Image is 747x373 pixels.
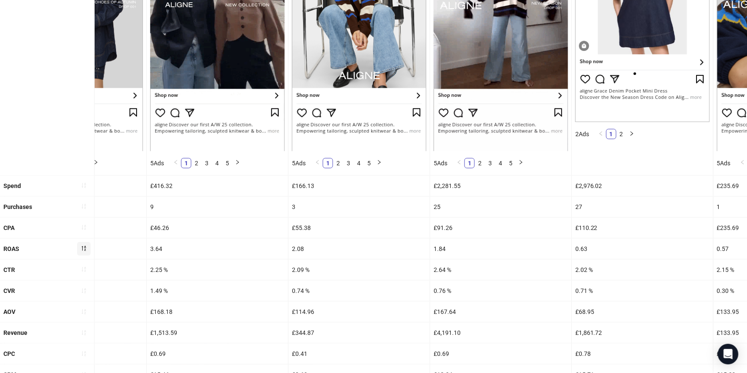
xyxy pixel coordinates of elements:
a: 4 [212,158,222,168]
a: 5 [223,158,232,168]
span: 5 Ads [717,160,731,167]
span: sort-ascending [81,203,87,209]
div: 2.09 % [289,260,430,280]
a: 1 [607,129,616,139]
button: left [312,158,323,168]
button: left [596,129,606,139]
span: sort-ascending [81,182,87,188]
a: 2 [192,158,201,168]
b: CVR [3,287,15,294]
li: Previous Page [454,158,464,168]
span: sort-descending [81,245,87,251]
li: 1 [606,129,616,139]
button: left [171,158,181,168]
div: 9 [147,197,288,217]
li: 3 [202,158,212,168]
a: 3 [344,158,353,168]
a: 1 [182,158,191,168]
b: ROAS [3,245,19,252]
li: Previous Page [171,158,181,168]
li: 2 [616,129,627,139]
li: 4 [354,158,364,168]
div: £344.87 [289,322,430,343]
li: Next Page [516,158,526,168]
span: 5 Ads [150,160,164,167]
div: £168.18 [147,301,288,322]
span: right [377,160,382,165]
span: left [740,160,745,165]
div: £166.13 [289,176,430,196]
a: 4 [496,158,505,168]
li: Previous Page [312,158,323,168]
div: £114.96 [289,301,430,322]
div: £1,861.72 [572,322,713,343]
div: £1,513.59 [147,322,288,343]
li: Next Page [627,129,637,139]
span: sort-ascending [81,266,87,272]
a: 5 [364,158,374,168]
b: AOV [3,308,15,315]
span: left [173,160,179,165]
span: 2 Ads [575,131,589,137]
div: £2,281.55 [430,176,571,196]
span: 5 Ads [292,160,306,167]
div: 1.49 % [147,280,288,301]
b: CPA [3,224,15,231]
div: £167.64 [430,301,571,322]
li: 5 [506,158,516,168]
b: Revenue [3,329,27,336]
div: £2,976.02 [572,176,713,196]
button: right [374,158,384,168]
a: 2 [475,158,485,168]
b: CTR [3,266,15,273]
li: 5 [222,158,232,168]
div: 0.71 % [572,280,713,301]
button: right [91,158,101,168]
div: £0.69 [430,343,571,364]
li: 3 [343,158,354,168]
span: sort-ascending [81,309,87,315]
button: left [454,158,464,168]
div: £416.32 [147,176,288,196]
li: Previous Page [596,129,606,139]
div: 2.25 % [147,260,288,280]
div: 3.64 [147,239,288,259]
li: 1 [464,158,475,168]
div: £46.26 [147,218,288,238]
div: 0.74 % [289,280,430,301]
span: right [629,131,634,136]
li: 2 [191,158,202,168]
a: 4 [354,158,363,168]
span: sort-ascending [81,351,87,357]
a: 3 [202,158,211,168]
b: CPC [3,350,15,357]
span: right [518,160,524,165]
span: 5 Ads [434,160,447,167]
li: 2 [333,158,343,168]
li: Next Page [374,158,384,168]
div: £55.38 [289,218,430,238]
div: 1.84 [430,239,571,259]
div: £0.78 [572,343,713,364]
div: 27 [572,197,713,217]
span: left [457,160,462,165]
span: sort-ascending [81,288,87,294]
span: sort-ascending [81,224,87,230]
span: left [598,131,604,136]
div: £0.41 [289,343,430,364]
div: 2.08 [289,239,430,259]
div: Open Intercom Messenger [718,344,738,364]
li: Next Page [232,158,243,168]
li: 1 [323,158,333,168]
div: £110.22 [572,218,713,238]
a: 3 [485,158,495,168]
button: right [232,158,243,168]
div: £0.69 [147,343,288,364]
span: right [93,160,98,165]
div: 3 [289,197,430,217]
div: £91.26 [430,218,571,238]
